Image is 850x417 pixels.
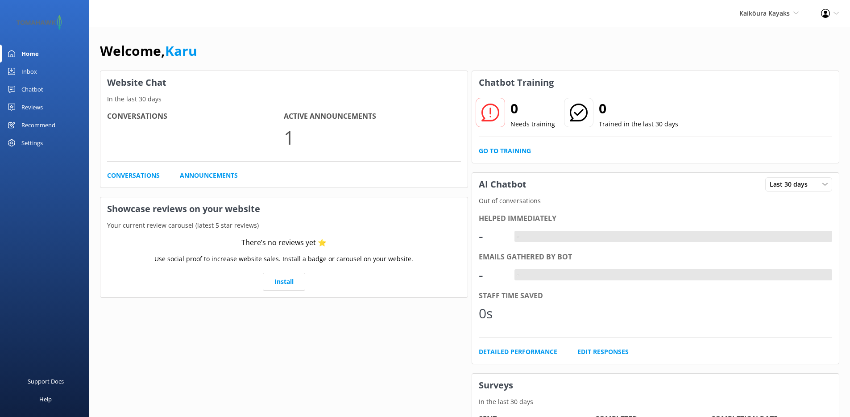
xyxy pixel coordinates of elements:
[514,269,521,281] div: -
[21,63,37,80] div: Inbox
[13,15,65,30] img: 2-1647550015.png
[100,94,468,104] p: In the last 30 days
[21,98,43,116] div: Reviews
[28,372,64,390] div: Support Docs
[510,98,555,119] h2: 0
[21,80,43,98] div: Chatbot
[479,213,833,225] div: Helped immediately
[479,303,506,324] div: 0s
[479,290,833,302] div: Staff time saved
[39,390,52,408] div: Help
[100,71,468,94] h3: Website Chat
[514,231,521,242] div: -
[263,273,305,291] a: Install
[154,254,413,264] p: Use social proof to increase website sales. Install a badge or carousel on your website.
[180,171,238,180] a: Announcements
[241,237,327,249] div: There’s no reviews yet ⭐
[100,221,468,230] p: Your current review carousel (latest 5 star reviews)
[472,196,839,206] p: Out of conversations
[284,111,460,122] h4: Active Announcements
[472,173,533,196] h3: AI Chatbot
[577,347,629,357] a: Edit Responses
[479,251,833,263] div: Emails gathered by bot
[472,71,560,94] h3: Chatbot Training
[21,45,39,63] div: Home
[770,179,813,189] span: Last 30 days
[165,42,197,60] a: Karu
[472,374,839,397] h3: Surveys
[284,122,460,152] p: 1
[510,119,555,129] p: Needs training
[100,40,197,62] h1: Welcome,
[739,9,790,17] span: Kaikōura Kayaks
[479,347,557,357] a: Detailed Performance
[599,98,678,119] h2: 0
[21,116,55,134] div: Recommend
[479,225,506,247] div: -
[599,119,678,129] p: Trained in the last 30 days
[472,397,839,407] p: In the last 30 days
[100,197,468,221] h3: Showcase reviews on your website
[479,264,506,286] div: -
[21,134,43,152] div: Settings
[107,111,284,122] h4: Conversations
[479,146,531,156] a: Go to Training
[107,171,160,180] a: Conversations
